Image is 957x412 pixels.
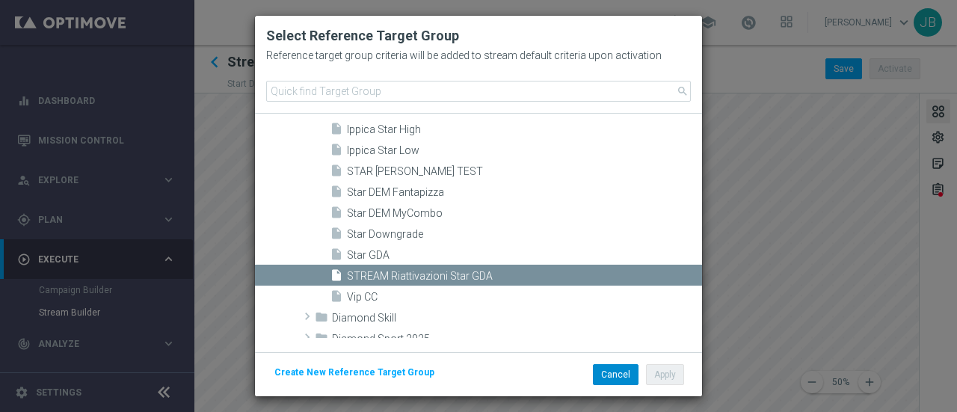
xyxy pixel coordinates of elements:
[330,227,343,244] i: insert_drive_file
[315,331,328,348] i: folder
[332,333,702,345] span: Diamond Sport 2025
[330,143,343,160] i: insert_drive_file
[347,123,702,136] span: Ippica Star High
[266,27,691,45] h2: Select Reference Target Group
[347,228,702,241] span: Star Downgrade
[347,249,702,262] span: Star GDA
[646,364,684,385] button: Apply
[330,247,343,265] i: insert_drive_file
[347,144,702,157] span: Ippica Star Low
[347,207,702,220] span: Star DEM MyCombo
[332,312,702,325] span: Diamond Skill
[330,206,343,223] i: insert_drive_file
[266,49,662,61] h2: Reference target group criteria will be added to stream default criteria upon activation
[347,186,702,199] span: Star DEM Fantapizza
[347,270,702,283] span: STREAM Riattivazioni Star GDA
[315,310,328,328] i: folder
[677,85,689,97] span: search
[330,185,343,202] i: insert_drive_file
[330,268,343,286] i: insert_drive_file
[274,367,434,378] span: Create New Reference Target Group
[330,289,343,307] i: insert_drive_file
[593,364,638,385] button: Cancel
[347,291,702,304] span: Vip CC
[273,364,436,381] button: Create New Reference Target Group
[330,122,343,139] i: insert_drive_file
[330,164,343,181] i: insert_drive_file
[347,165,702,178] span: STAR CONTI TEST
[266,81,691,102] input: Quick find Target Group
